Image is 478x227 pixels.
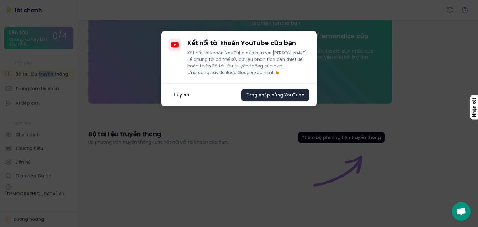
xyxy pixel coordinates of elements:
font: Nhận xét [471,98,476,117]
font: Kết nối tài khoản YouTube của bạn [187,39,296,47]
font: Hủy bỏ [174,92,189,98]
font: Đăng nhập bằng YouTube [246,92,304,98]
div: Mở cuộc trò chuyện [452,202,471,221]
button: Hủy bỏ [169,89,194,101]
button: Đăng nhập bằng YouTube [241,89,309,101]
img: YouTubeIcon.svg [171,41,179,49]
font: Ứng dụng này đã được Google xác minh. [187,69,276,76]
font: Kết nối tài khoản YouTube của bạn với [PERSON_NAME] để chúng tôi có thể lấy dữ liệu phân tích cần... [187,50,308,69]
